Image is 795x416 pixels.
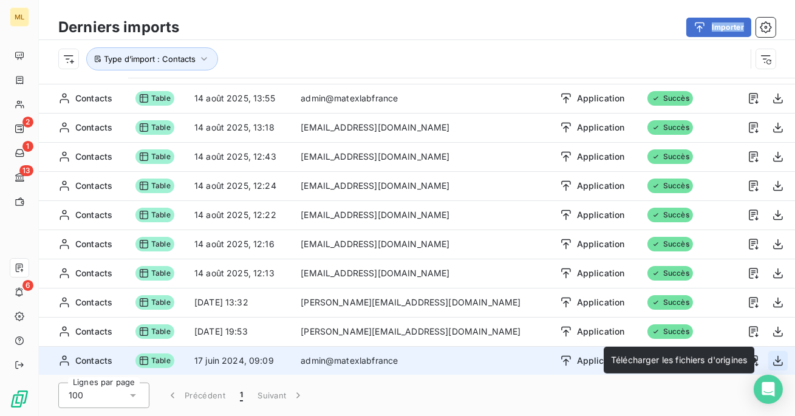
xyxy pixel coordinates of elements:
span: Application [577,296,625,309]
span: Application [577,92,625,104]
a: 1 [10,143,29,163]
a: 2 [10,119,29,138]
td: admin@matexlabfrance [293,346,552,375]
span: Table [135,179,174,193]
span: Succès [647,324,693,339]
td: [PERSON_NAME][EMAIL_ADDRESS][DOMAIN_NAME] [293,317,552,346]
span: Contacts [75,92,112,104]
span: Application [577,180,625,192]
span: Succès [647,237,693,251]
span: Succès [647,266,693,281]
h3: Derniers imports [58,16,179,38]
span: Contacts [75,180,112,192]
span: Application [577,355,625,367]
span: Table [135,120,174,135]
td: 17 juin 2024, 09:09 [187,346,293,375]
span: Application [577,267,625,279]
span: Table [135,295,174,310]
td: [DATE] 13:32 [187,288,293,317]
td: admin@matexlabfrance [293,84,552,113]
span: 2 [22,117,33,128]
button: Type d’import : Contacts [86,47,218,70]
span: Contacts [75,296,112,309]
td: 14 août 2025, 12:13 [187,259,293,288]
div: Open Intercom Messenger [754,375,783,404]
td: [EMAIL_ADDRESS][DOMAIN_NAME] [293,113,552,142]
img: Logo LeanPay [10,389,29,409]
td: [EMAIL_ADDRESS][DOMAIN_NAME] [293,259,552,288]
button: 1 [233,383,250,408]
td: 14 août 2025, 12:24 [187,171,293,200]
span: Table [135,91,174,106]
span: Succès [647,179,693,193]
span: Contacts [75,209,112,221]
span: Succès [647,208,693,222]
button: Suivant [250,383,312,408]
span: Application [577,151,625,163]
td: 14 août 2025, 12:16 [187,230,293,259]
span: Table [135,237,174,251]
span: Contacts [75,121,112,134]
span: Application [577,209,625,221]
span: Table [135,208,174,222]
span: Application [577,238,625,250]
span: Contacts [75,238,112,250]
span: Table [135,324,174,339]
td: 14 août 2025, 13:55 [187,84,293,113]
span: Type d’import : Contacts [104,54,196,64]
td: [EMAIL_ADDRESS][DOMAIN_NAME] [293,230,552,259]
td: [DATE] 19:53 [187,317,293,346]
span: Succès [647,149,693,164]
button: Précédent [159,383,233,408]
td: 14 août 2025, 12:43 [187,142,293,171]
button: Importer [686,18,751,37]
span: Contacts [75,267,112,279]
td: 14 août 2025, 13:18 [187,113,293,142]
span: Table [135,266,174,281]
td: [EMAIL_ADDRESS][DOMAIN_NAME] [293,142,552,171]
span: 1 [22,141,33,152]
span: 100 [69,389,83,401]
a: 13 [10,168,29,187]
span: Succès [647,91,693,106]
span: Application [577,326,625,338]
td: [PERSON_NAME][EMAIL_ADDRESS][DOMAIN_NAME] [293,288,552,317]
span: Contacts [75,355,112,367]
span: 6 [22,280,33,291]
span: 1 [240,389,243,401]
td: [EMAIL_ADDRESS][DOMAIN_NAME] [293,171,552,200]
td: [EMAIL_ADDRESS][DOMAIN_NAME] [293,200,552,230]
span: Contacts [75,151,112,163]
span: 13 [19,165,33,176]
span: Contacts [75,326,112,338]
span: Table [135,149,174,164]
span: Table [135,353,174,368]
span: Succès [647,120,693,135]
span: Application [577,121,625,134]
div: ML [10,7,29,27]
span: Télécharger les fichiers d'origines [611,355,747,365]
td: 14 août 2025, 12:22 [187,200,293,230]
span: Succès [647,295,693,310]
